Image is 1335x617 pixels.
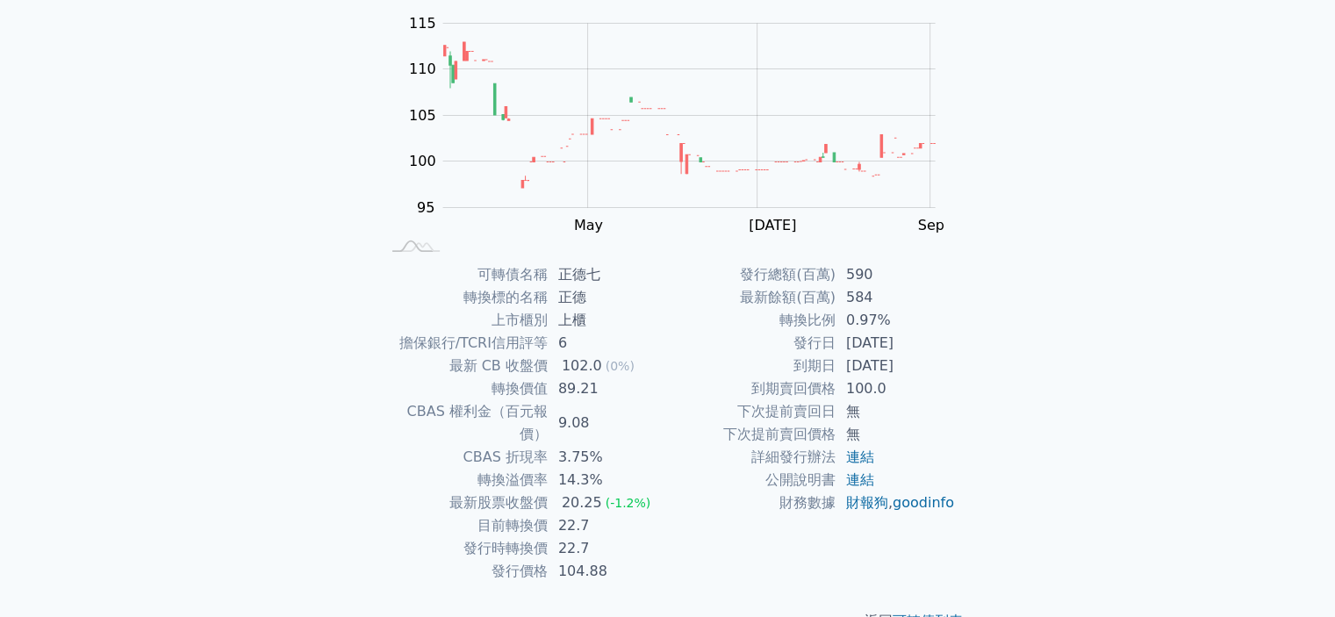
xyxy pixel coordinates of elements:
[548,514,668,537] td: 22.7
[836,286,956,309] td: 584
[380,400,548,446] td: CBAS 權利金（百元報價）
[399,15,961,233] g: Chart
[846,471,874,488] a: 連結
[668,446,836,469] td: 詳細發行辦法
[380,309,548,332] td: 上市櫃別
[380,355,548,377] td: 最新 CB 收盤價
[836,377,956,400] td: 100.0
[380,514,548,537] td: 目前轉換價
[668,263,836,286] td: 發行總額(百萬)
[380,332,548,355] td: 擔保銀行/TCRI信用評等
[836,332,956,355] td: [DATE]
[668,309,836,332] td: 轉換比例
[846,494,888,511] a: 財報狗
[380,446,548,469] td: CBAS 折現率
[548,469,668,491] td: 14.3%
[668,286,836,309] td: 最新餘額(百萬)
[548,309,668,332] td: 上櫃
[668,491,836,514] td: 財務數據
[380,537,548,560] td: 發行時轉換價
[749,217,796,233] tspan: [DATE]
[918,217,944,233] tspan: Sep
[380,560,548,583] td: 發行價格
[836,263,956,286] td: 590
[548,332,668,355] td: 6
[1247,533,1335,617] div: 聊天小工具
[380,469,548,491] td: 轉換溢價率
[409,153,436,169] tspan: 100
[380,377,548,400] td: 轉換價值
[668,355,836,377] td: 到期日
[668,377,836,400] td: 到期賣回價格
[668,400,836,423] td: 下次提前賣回日
[836,309,956,332] td: 0.97%
[548,446,668,469] td: 3.75%
[548,400,668,446] td: 9.08
[836,491,956,514] td: ,
[548,263,668,286] td: 正德七
[380,286,548,309] td: 轉換標的名稱
[606,359,635,373] span: (0%)
[836,355,956,377] td: [DATE]
[836,400,956,423] td: 無
[558,355,606,377] div: 102.0
[548,286,668,309] td: 正德
[668,469,836,491] td: 公開說明書
[1247,533,1335,617] iframe: Chat Widget
[380,491,548,514] td: 最新股票收盤價
[548,560,668,583] td: 104.88
[409,61,436,77] tspan: 110
[409,107,436,124] tspan: 105
[380,263,548,286] td: 可轉債名稱
[548,377,668,400] td: 89.21
[846,448,874,465] a: 連結
[558,491,606,514] div: 20.25
[409,15,436,32] tspan: 115
[836,423,956,446] td: 無
[668,423,836,446] td: 下次提前賣回價格
[606,496,651,510] span: (-1.2%)
[893,494,954,511] a: goodinfo
[417,199,434,216] tspan: 95
[668,332,836,355] td: 發行日
[574,217,603,233] tspan: May
[548,537,668,560] td: 22.7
